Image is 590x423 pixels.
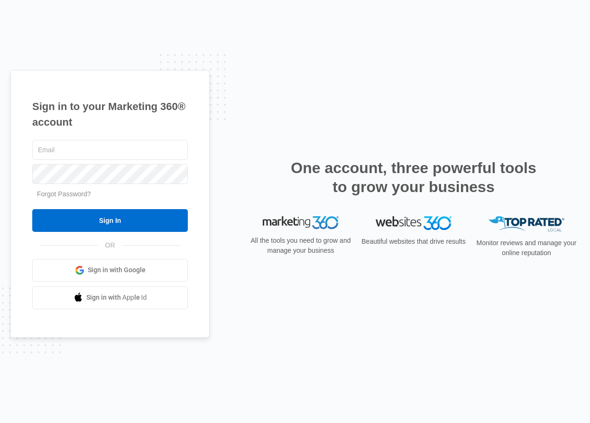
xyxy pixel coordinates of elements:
[489,216,564,232] img: Top Rated Local
[99,240,122,250] span: OR
[32,209,188,232] input: Sign In
[32,99,188,130] h1: Sign in to your Marketing 360® account
[473,238,580,258] p: Monitor reviews and manage your online reputation
[248,236,354,256] p: All the tools you need to grow and manage your business
[37,190,91,198] a: Forgot Password?
[360,237,467,247] p: Beautiful websites that drive results
[32,259,188,282] a: Sign in with Google
[263,216,339,230] img: Marketing 360
[32,286,188,309] a: Sign in with Apple Id
[86,293,147,303] span: Sign in with Apple Id
[32,140,188,160] input: Email
[376,216,452,230] img: Websites 360
[288,158,539,196] h2: One account, three powerful tools to grow your business
[88,265,146,275] span: Sign in with Google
